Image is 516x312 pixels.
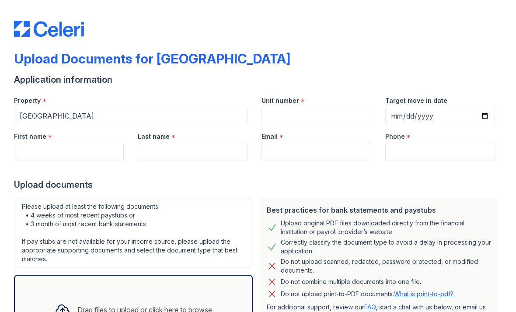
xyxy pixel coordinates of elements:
label: Target move in date [385,96,447,105]
div: Upload documents [14,179,502,191]
p: Do not upload print-to-PDF documents. [281,290,453,298]
a: What is print-to-pdf? [394,290,453,298]
img: CE_Logo_Blue-a8612792a0a2168367f1c8372b55b34899dd931a85d93a1a3d3e32e68fde9ad4.png [14,21,84,37]
label: Property [14,96,41,105]
label: Unit number [261,96,299,105]
div: Correctly classify the document type to avoid a delay in processing your application. [281,238,492,256]
label: First name [14,132,46,141]
div: Best practices for bank statements and paystubs [267,205,492,215]
label: Email [261,132,278,141]
div: Please upload at least the following documents: • 4 weeks of most recent paystubs or • 3 month of... [14,198,253,268]
a: FAQ [364,303,376,311]
div: Upload Documents for [GEOGRAPHIC_DATA] [14,51,290,67]
label: Phone [385,132,405,141]
div: Application information [14,74,502,86]
label: Last name [138,132,170,141]
div: Do not combine multiple documents into one file. [281,277,421,287]
div: Do not upload scanned, redacted, password protected, or modified documents. [281,257,492,275]
div: Upload original PDF files downloaded directly from the financial institution or payroll provider’... [281,219,492,236]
